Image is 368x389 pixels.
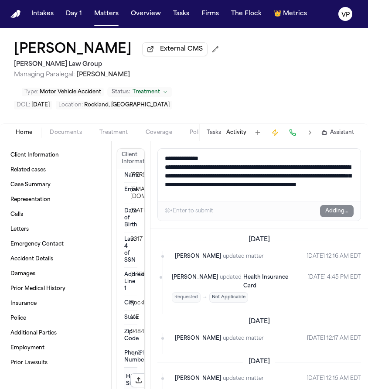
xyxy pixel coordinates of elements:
[269,126,281,139] button: Create Immediate Task
[130,373,195,387] button: Upload Signature
[14,72,75,78] span: Managing Paralegal:
[16,129,32,136] span: Home
[7,341,104,355] a: Employment
[202,294,208,301] span: →
[7,311,104,325] a: Police
[130,236,137,243] div: 3317
[130,271,137,278] div: [STREET_ADDRESS]
[7,267,104,281] a: Damages
[7,252,104,266] a: Accident Details
[124,186,125,200] dt: Email
[14,59,222,70] h2: [PERSON_NAME] Law Group
[24,89,38,95] span: Type :
[124,373,125,387] dt: HIPAA Signature
[226,129,246,136] button: Activity
[84,102,170,108] span: Rockland, [GEOGRAPHIC_DATA]
[7,356,104,370] a: Prior Lawsuits
[307,273,361,303] time: October 2, 2025 at 3:45 PM
[130,300,137,307] div: Rockland
[14,101,52,109] button: Edit DOL: 2025-05-21
[198,6,222,22] button: Firms
[124,208,125,229] dt: Date of Birth
[58,102,83,108] span: Location :
[320,205,354,217] button: Adding...
[243,358,275,366] span: [DATE]
[175,374,221,383] span: [PERSON_NAME]
[120,151,155,165] h3: Client Information
[170,6,193,22] button: Tasks
[112,89,130,96] span: Status:
[270,6,310,22] button: crownMetrics
[130,172,137,179] div: [PERSON_NAME]
[7,193,104,207] a: Representation
[107,87,172,97] button: Change status from Treatment
[10,10,21,18] img: Finch Logo
[130,186,137,200] div: [EMAIL_ADDRESS][DOMAIN_NAME]
[228,6,265,22] button: The Flock
[172,292,201,303] span: Requested
[17,102,30,108] span: DOL :
[243,235,275,244] span: [DATE]
[124,328,125,342] dt: Zip Code
[50,129,82,136] span: Documents
[207,129,221,136] button: Tasks
[124,350,149,364] span: Phone Numbers
[252,126,264,139] button: Add Task
[172,273,218,290] span: [PERSON_NAME]
[307,374,361,383] time: September 30, 2025 at 11:15 PM
[209,292,248,303] span: Not Applicable
[223,252,264,261] span: updated matter
[223,334,264,343] span: updated matter
[307,252,361,261] time: October 2, 2025 at 11:16 PM
[7,237,104,251] a: Emergency Contact
[124,172,125,179] dt: Name
[130,208,137,215] div: [DATE]
[146,129,172,136] span: Coverage
[77,72,130,78] span: [PERSON_NAME]
[165,208,213,215] div: ⌘+Enter to submit
[243,275,288,289] span: Health Insurance Card
[130,350,188,357] a: Call 1 (207) 319-6449
[7,178,104,192] a: Case Summary
[321,129,354,136] button: Assistant
[28,6,57,22] button: Intakes
[7,148,104,162] a: Client Information
[124,300,125,307] dt: City
[7,326,104,340] a: Additional Parties
[124,271,125,292] dt: Address Line 1
[175,334,221,343] span: [PERSON_NAME]
[286,126,299,139] button: Make a Call
[14,42,132,58] h1: [PERSON_NAME]
[91,6,122,22] button: Matters
[10,10,21,18] a: Home
[175,252,221,261] span: [PERSON_NAME]
[40,89,101,95] span: Motor Vehicle Accident
[62,6,85,22] button: Day 1
[124,236,125,264] dt: Last 4 of SSN
[130,328,137,335] div: 04841
[160,45,203,54] span: External CMS
[158,149,361,201] textarea: To enrich screen reader interactions, please activate Accessibility in Grammarly extension settings
[7,163,104,177] a: Related cases
[7,222,104,236] a: Letters
[99,129,128,136] span: Treatment
[223,374,264,383] span: updated matter
[307,334,361,343] time: October 1, 2025 at 11:17 PM
[56,101,172,109] button: Edit Location: Rockland, ME
[127,6,164,22] button: Overview
[330,129,354,136] span: Assistant
[130,314,137,321] div: ME
[243,273,300,290] a: Health Insurance Card
[7,208,104,222] a: Calls
[31,102,50,108] span: [DATE]
[190,129,206,136] span: Police
[22,88,104,96] button: Edit Type: Motor Vehicle Accident
[124,314,125,321] dt: State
